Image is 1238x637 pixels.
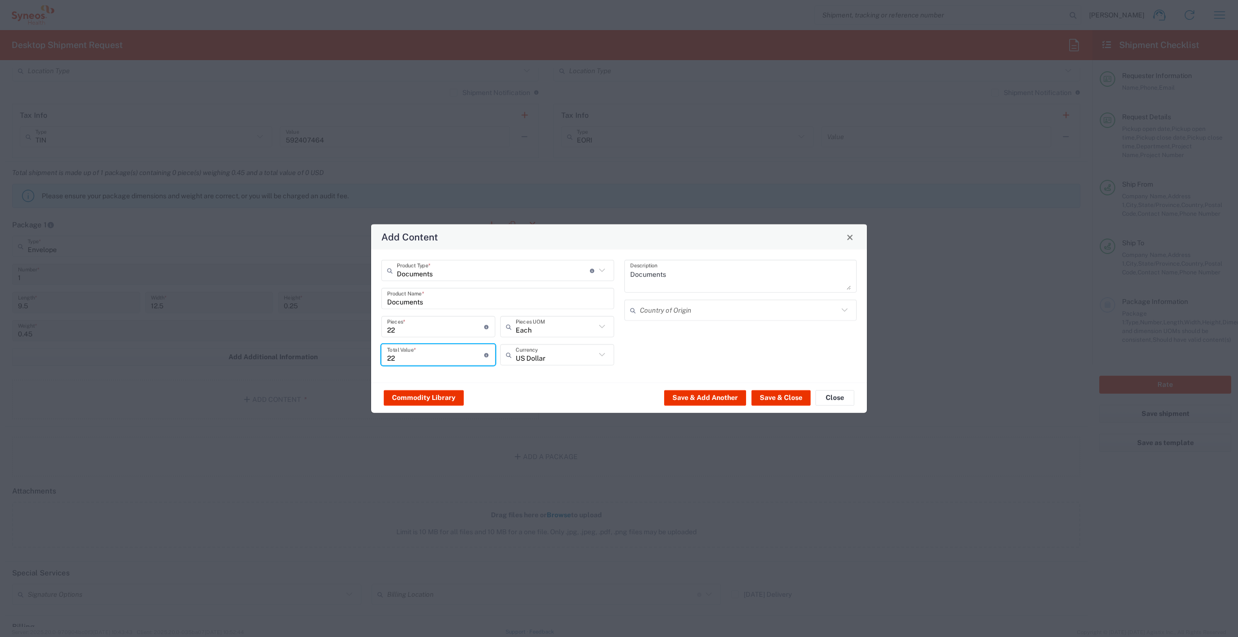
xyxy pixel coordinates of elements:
[751,390,811,405] button: Save & Close
[815,390,854,405] button: Close
[843,230,857,244] button: Close
[664,390,746,405] button: Save & Add Another
[381,230,438,244] h4: Add Content
[384,390,464,405] button: Commodity Library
